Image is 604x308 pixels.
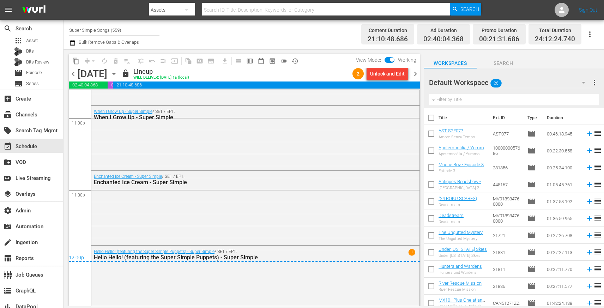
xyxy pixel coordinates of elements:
[490,125,525,142] td: AST077
[72,58,79,65] span: content_copy
[94,179,379,186] div: Enchanted Ice Cream - Super Simple
[527,248,536,256] span: Episode
[544,176,583,193] td: 01:05:45.761
[544,159,583,176] td: 00:25:34.100
[523,108,543,128] th: Type
[479,35,519,43] span: 00:21:31.686
[110,55,121,67] span: Select an event to delete
[70,55,81,67] span: Copy Lineup
[14,79,23,88] span: Series
[4,126,12,135] span: Search Tag Mgmt
[108,81,113,89] span: 00:21:31.686
[258,58,265,65] span: date_range_outlined
[389,57,394,62] span: Toggle to switch from Draft to Published view.
[78,68,107,80] div: [DATE]
[490,159,525,176] td: 281356
[544,261,583,278] td: 00:27:11.770
[121,69,130,78] span: lock
[544,244,583,261] td: 00:27:27.113
[586,282,593,290] svg: Add to Schedule
[490,176,525,193] td: 445167
[439,145,487,156] a: Apotemnofilia / Yummo Spot
[113,81,420,89] span: 21:10:48.686
[289,55,301,67] span: View History
[94,174,379,186] div: / SE1 / EP1:
[439,196,480,206] a: (24 ROKU SCARES) Deadstream
[490,227,525,244] td: 21721
[527,180,536,189] span: Episode
[544,278,583,295] td: 00:27:11.577
[26,59,49,66] span: Bits Review
[439,162,487,173] a: Moone Boy - Episode 3 (S1E3)
[543,108,585,128] th: Duration
[352,57,385,63] span: View Mode:
[4,174,12,182] span: Live Streaming
[490,193,525,210] td: MV018934760000
[527,299,536,307] span: Episode
[4,110,12,119] span: Channels
[69,81,108,89] span: 02:40:04.368
[14,47,23,56] div: Bits
[99,55,110,67] span: Loop Content
[26,37,38,44] span: Asset
[586,147,593,155] svg: Add to Schedule
[194,55,205,67] span: Create Search Block
[423,25,464,35] div: Ad Duration
[246,58,253,65] span: calendar_view_week_outlined
[94,109,152,114] a: When I Grow Up - Super Simple
[490,142,525,159] td: 1000000057686
[423,35,464,43] span: 02:40:04.368
[439,264,482,269] a: Hunters and Wardens
[439,135,487,139] div: Amore Senza Tempo ep.077
[586,265,593,273] svg: Add to Schedule
[535,35,575,43] span: 24:12:24.740
[527,214,536,223] span: Episode
[579,7,597,13] a: Sign Out
[409,249,415,255] span: 1
[439,213,464,218] a: Deadstream
[94,254,379,261] div: Hello Hello! (featuring the Super Simple Puppets) - Super Simple
[269,58,276,65] span: preview_outlined
[439,287,482,292] div: River Rescue Mission
[439,169,487,173] div: Episode 3
[593,231,602,239] span: reorder
[14,36,23,45] span: Asset
[439,253,487,258] div: Under [US_STATE] Skies
[133,76,189,80] div: WILL DELIVER: [DATE] 1a (local)
[26,48,34,55] span: Bits
[439,128,463,133] a: AST S2E077
[586,248,593,256] svg: Add to Schedule
[544,227,583,244] td: 00:27:26.708
[94,114,379,121] div: When I Grow Up - Super Simple
[205,55,217,67] span: Create Series Block
[94,249,215,254] a: Hello Hello! (featuring the Super Simple Puppets) - Super Simple
[217,54,230,68] span: Download as CSV
[4,286,12,295] span: GraphQL
[26,80,39,87] span: Series
[593,265,602,273] span: reorder
[255,55,267,67] span: Month Calendar View
[158,55,169,67] span: Fill episodes with ad slates
[429,73,592,92] div: Default Workspace
[535,25,575,35] div: Total Duration
[439,186,487,190] div: [GEOGRAPHIC_DATA] 2
[527,282,536,290] span: Episode
[352,71,364,77] span: 2
[489,108,523,128] th: Ext. ID
[94,249,379,261] div: / SE1 / EP1:
[593,163,602,171] span: reorder
[527,231,536,240] span: Episode
[4,190,12,198] span: Overlays
[4,24,12,33] span: Search
[439,280,482,286] a: River Rescue Mission
[527,146,536,155] span: Episode
[291,58,298,65] span: history_outlined
[267,55,278,67] span: View Backup
[490,278,525,295] td: 21836
[69,255,420,262] div: 12:00p
[439,203,487,207] div: Deadstream
[439,179,485,195] a: Antiques Roadshow - [GEOGRAPHIC_DATA] 2 (S47E13)
[544,125,583,142] td: 00:46:18.945
[424,59,477,68] span: Workspaces
[14,58,23,66] div: Bits Review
